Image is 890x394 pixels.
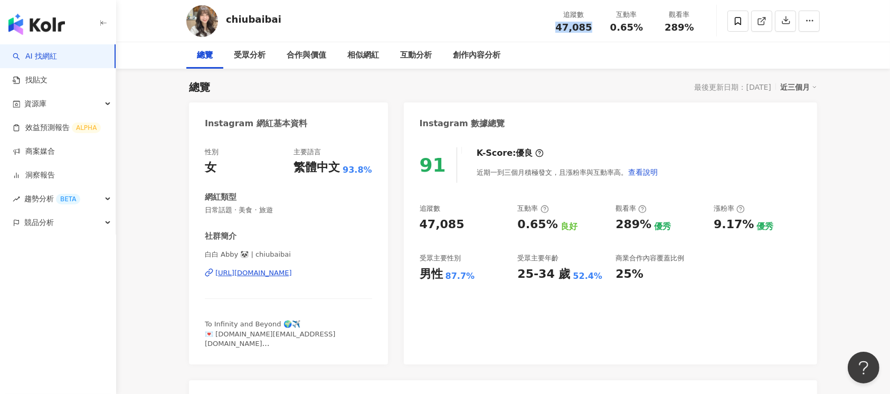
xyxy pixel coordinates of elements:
[13,195,20,203] span: rise
[628,162,658,183] button: 查看說明
[616,217,651,233] div: 289%
[780,80,817,94] div: 近三個月
[293,147,321,157] div: 主要語言
[616,254,684,263] div: 商業合作內容覆蓋比例
[616,266,643,283] div: 25%
[205,118,307,129] div: Instagram 網紅基本資料
[8,14,65,35] img: logo
[453,49,500,62] div: 創作內容分析
[420,154,446,176] div: 91
[293,160,340,176] div: 繁體中文
[205,205,372,215] span: 日常話題 · 美食 · 旅遊
[287,49,326,62] div: 合作與價值
[555,22,592,33] span: 47,085
[714,204,745,213] div: 漲粉率
[226,13,281,26] div: chiubaibai
[420,217,465,233] div: 47,085
[343,164,372,176] span: 93.8%
[616,204,647,213] div: 觀看率
[205,147,219,157] div: 性別
[517,217,557,233] div: 0.65%
[215,268,292,278] div: [URL][DOMAIN_NAME]
[714,217,754,233] div: 9.17%
[13,123,101,133] a: 效益預測報告ALPHA
[24,92,46,116] span: 資源庫
[659,10,699,20] div: 觀看率
[573,270,603,282] div: 52.4%
[607,10,647,20] div: 互動率
[517,204,548,213] div: 互動率
[420,254,461,263] div: 受眾主要性別
[205,231,236,242] div: 社群簡介
[665,22,694,33] span: 289%
[561,221,577,232] div: 良好
[695,83,771,91] div: 最後更新日期：[DATE]
[628,168,658,176] span: 查看說明
[13,146,55,157] a: 商案媒合
[756,221,773,232] div: 優秀
[477,162,658,183] div: 近期一到三個月積極發文，且漲粉率與互動率高。
[420,204,440,213] div: 追蹤數
[610,22,643,33] span: 0.65%
[477,147,544,159] div: K-Score :
[234,49,266,62] div: 受眾分析
[654,221,671,232] div: 優秀
[516,147,533,159] div: 優良
[24,187,80,211] span: 趨勢分析
[420,266,443,283] div: 男性
[205,192,236,203] div: 網紅類型
[13,75,48,86] a: 找貼文
[420,118,505,129] div: Instagram 數據總覽
[189,80,210,95] div: 總覽
[186,5,218,37] img: KOL Avatar
[517,254,558,263] div: 受眾主要年齡
[205,250,372,259] span: 白白 Abby 🐼 | chiubaibai
[848,352,879,383] iframe: Help Scout Beacon - Open
[554,10,594,20] div: 追蹤數
[446,270,475,282] div: 87.7%
[56,194,80,204] div: BETA
[13,170,55,181] a: 洞察報告
[517,266,570,283] div: 25-34 歲
[197,49,213,62] div: 總覽
[13,51,57,62] a: searchAI 找網紅
[347,49,379,62] div: 相似網紅
[205,160,216,176] div: 女
[24,211,54,234] span: 競品分析
[400,49,432,62] div: 互動分析
[205,320,335,357] span: To Infinity and Beyond 🌍✈️ 💌 [DOMAIN_NAME][EMAIL_ADDRESS][DOMAIN_NAME] 只有這個帳號 其他都是假的👋🏻
[205,268,372,278] a: [URL][DOMAIN_NAME]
